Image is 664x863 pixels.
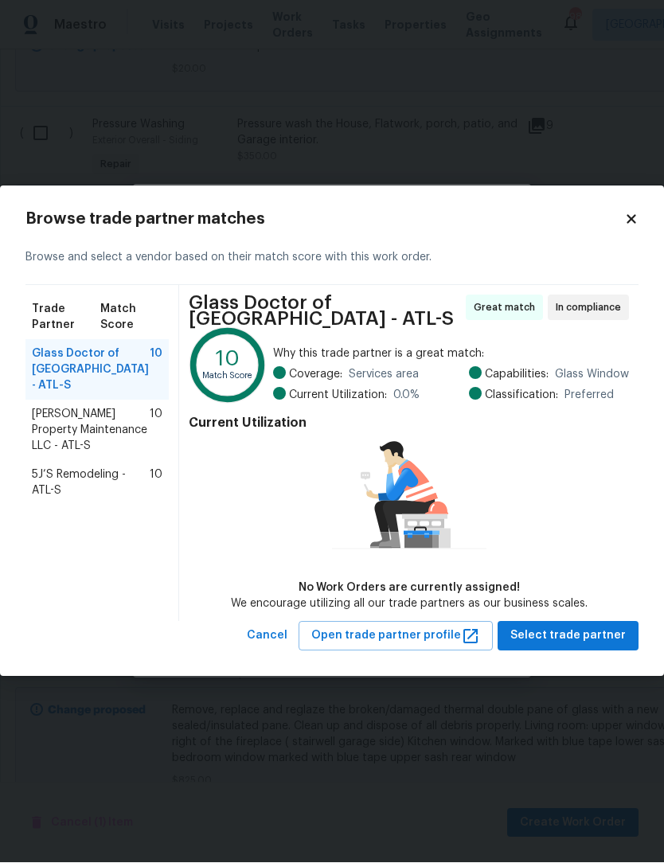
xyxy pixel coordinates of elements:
[25,231,639,286] div: Browse and select a vendor based on their match score with this work order.
[150,346,162,394] span: 10
[150,467,162,499] span: 10
[32,302,100,334] span: Trade Partner
[289,367,342,383] span: Coverage:
[564,388,614,404] span: Preferred
[240,622,294,651] button: Cancel
[189,416,629,431] h4: Current Utilization
[393,388,420,404] span: 0.0 %
[32,346,150,394] span: Glass Doctor of [GEOGRAPHIC_DATA] - ATL-S
[150,407,162,455] span: 10
[189,295,461,327] span: Glass Doctor of [GEOGRAPHIC_DATA] - ATL-S
[25,212,624,228] h2: Browse trade partner matches
[474,300,541,316] span: Great match
[485,367,549,383] span: Capabilities:
[556,300,627,316] span: In compliance
[498,622,639,651] button: Select trade partner
[32,467,150,499] span: 5J’S Remodeling - ATL-S
[231,596,588,612] div: We encourage utilizing all our trade partners as our business scales.
[202,372,253,381] text: Match Score
[289,388,387,404] span: Current Utilization:
[32,407,150,455] span: [PERSON_NAME] Property Maintenance LLC - ATL-S
[311,627,480,646] span: Open trade partner profile
[510,627,626,646] span: Select trade partner
[555,367,629,383] span: Glass Window
[231,580,588,596] div: No Work Orders are currently assigned!
[299,622,493,651] button: Open trade partner profile
[216,349,240,370] text: 10
[273,346,629,362] span: Why this trade partner is a great match:
[100,302,162,334] span: Match Score
[247,627,287,646] span: Cancel
[349,367,419,383] span: Services area
[485,388,558,404] span: Classification:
